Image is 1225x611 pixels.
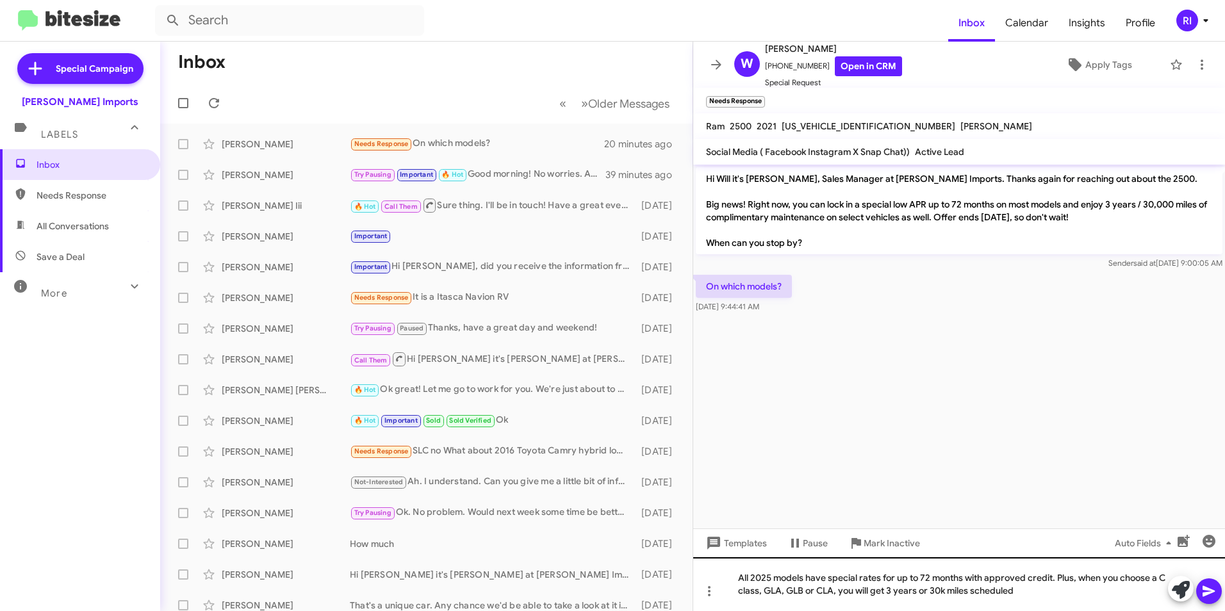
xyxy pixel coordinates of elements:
[350,197,636,213] div: Sure thing. I'll be in touch! Have a great evening.
[636,537,682,550] div: [DATE]
[354,263,388,271] span: Important
[384,202,418,211] span: Call Them
[350,259,636,274] div: Hi [PERSON_NAME], did you receive the information from [PERSON_NAME] [DATE] in regards to the GLA...
[222,199,350,212] div: [PERSON_NAME] Iii
[354,232,388,240] span: Important
[636,476,682,489] div: [DATE]
[354,293,409,302] span: Needs Response
[41,129,78,140] span: Labels
[354,140,409,148] span: Needs Response
[960,120,1032,132] span: [PERSON_NAME]
[37,220,109,232] span: All Conversations
[552,90,574,117] button: Previous
[354,447,409,455] span: Needs Response
[703,532,767,555] span: Templates
[222,537,350,550] div: [PERSON_NAME]
[706,146,910,158] span: Social Media ( Facebook Instagram X Snap Chat))
[864,532,920,555] span: Mark Inactive
[696,275,792,298] p: On which models?
[1115,532,1176,555] span: Auto Fields
[155,5,424,36] input: Search
[354,509,391,517] span: Try Pausing
[636,507,682,519] div: [DATE]
[350,568,636,581] div: Hi [PERSON_NAME] it's [PERSON_NAME] at [PERSON_NAME] Imports. Big news! Right now, you can lock i...
[37,250,85,263] span: Save a Deal
[636,322,682,335] div: [DATE]
[17,53,144,84] a: Special Campaign
[354,478,404,486] span: Not-Interested
[636,384,682,396] div: [DATE]
[1108,258,1222,268] span: Sender [DATE] 9:00:05 AM
[350,505,636,520] div: Ok. No problem. Would next week some time be better for you?
[730,120,752,132] span: 2500
[178,52,226,72] h1: Inbox
[1033,53,1163,76] button: Apply Tags
[222,353,350,366] div: [PERSON_NAME]
[354,324,391,332] span: Try Pausing
[350,136,605,151] div: On which models?
[696,167,1222,254] p: Hi Will it's [PERSON_NAME], Sales Manager at [PERSON_NAME] Imports. Thanks again for reaching out...
[222,384,350,396] div: [PERSON_NAME] [PERSON_NAME]
[354,386,376,394] span: 🔥 Hot
[636,445,682,458] div: [DATE]
[706,96,765,108] small: Needs Response
[1115,4,1165,42] a: Profile
[350,167,605,182] div: Good morning! No worries. All these different models with different letters/numbers can absolutel...
[222,138,350,151] div: [PERSON_NAME]
[1105,532,1187,555] button: Auto Fields
[350,321,636,336] div: Thanks, have a great day and weekend!
[222,291,350,304] div: [PERSON_NAME]
[56,62,133,75] span: Special Campaign
[37,158,145,171] span: Inbox
[354,416,376,425] span: 🔥 Hot
[350,382,636,397] div: Ok great! Let me go to work for you. We're just about to close but I'll see what we have availabl...
[552,90,677,117] nav: Page navigation example
[1133,258,1156,268] span: said at
[22,95,138,108] div: [PERSON_NAME] Imports
[777,532,838,555] button: Pause
[765,76,902,89] span: Special Request
[636,230,682,243] div: [DATE]
[1085,53,1132,76] span: Apply Tags
[1165,10,1211,31] button: RI
[948,4,995,42] a: Inbox
[782,120,955,132] span: [US_VEHICLE_IDENTIFICATION_NUMBER]
[741,54,753,74] span: W
[706,120,725,132] span: Ram
[573,90,677,117] button: Next
[1176,10,1198,31] div: RI
[222,445,350,458] div: [PERSON_NAME]
[605,168,682,181] div: 39 minutes ago
[350,444,636,459] div: SLC no What about 2016 Toyota Camry hybrid low miles less than 60k Or 2020 MB GLC 300 approx 80k ...
[222,261,350,273] div: [PERSON_NAME]
[222,322,350,335] div: [PERSON_NAME]
[426,416,441,425] span: Sold
[400,324,423,332] span: Paused
[636,414,682,427] div: [DATE]
[636,291,682,304] div: [DATE]
[605,138,682,151] div: 20 minutes ago
[636,199,682,212] div: [DATE]
[995,4,1058,42] a: Calendar
[696,302,759,311] span: [DATE] 9:44:41 AM
[41,288,67,299] span: More
[350,351,636,367] div: Hi [PERSON_NAME] it's [PERSON_NAME] at [PERSON_NAME] Imports. Big news! Right now, you can lock i...
[441,170,463,179] span: 🔥 Hot
[803,532,828,555] span: Pause
[765,56,902,76] span: [PHONE_NUMBER]
[838,532,930,555] button: Mark Inactive
[757,120,777,132] span: 2021
[354,202,376,211] span: 🔥 Hot
[835,56,902,76] a: Open in CRM
[693,557,1225,611] div: All 2025 models have special rates for up to 72 months with approved credit. Plus, when you choos...
[915,146,964,158] span: Active Lead
[1058,4,1115,42] a: Insights
[222,414,350,427] div: [PERSON_NAME]
[449,416,491,425] span: Sold Verified
[693,532,777,555] button: Templates
[354,170,391,179] span: Try Pausing
[588,97,670,111] span: Older Messages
